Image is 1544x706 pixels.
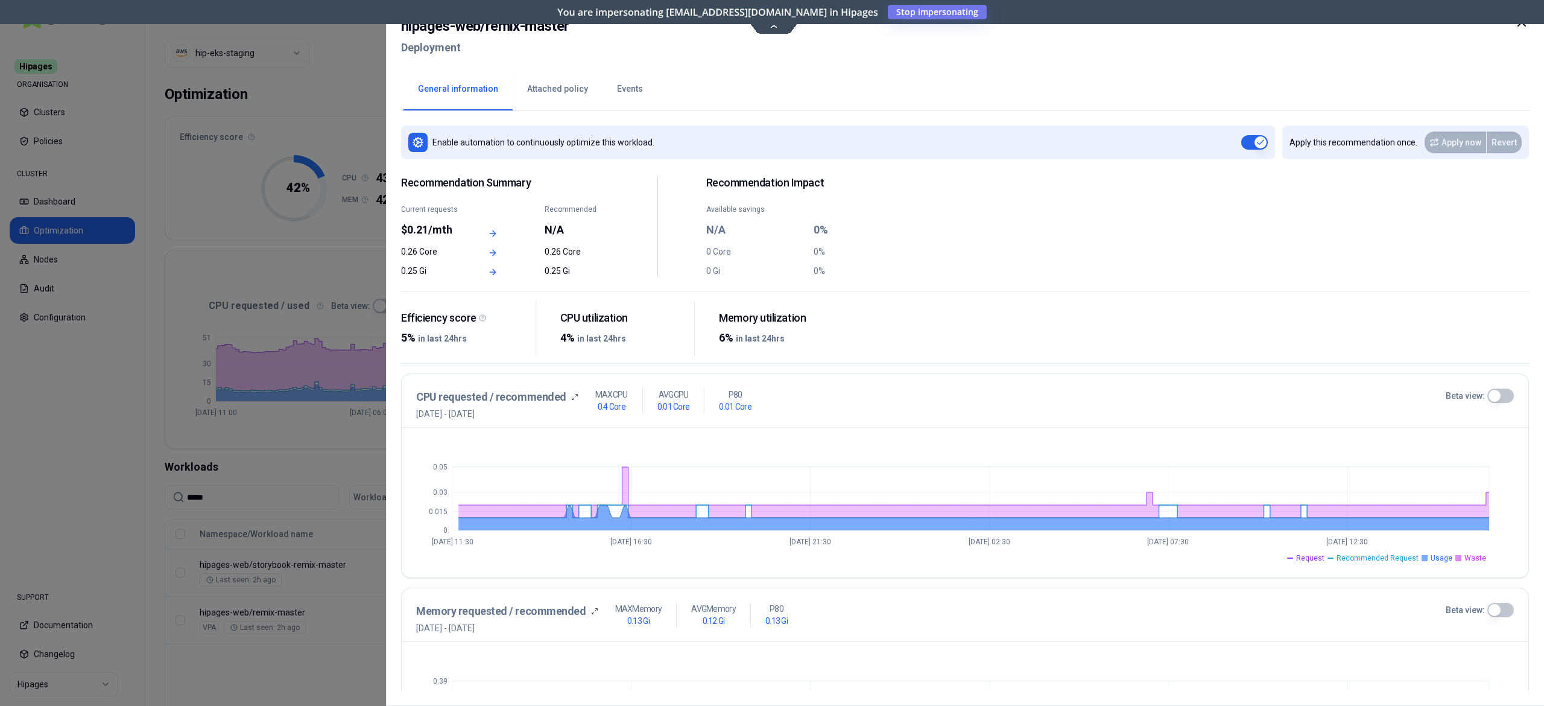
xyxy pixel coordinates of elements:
[659,389,689,401] p: AVG CPU
[401,15,569,37] h2: hipages-web / remix-master
[513,68,603,110] button: Attached policy
[719,401,751,413] h1: 0.01 Core
[401,221,466,238] div: $0.21/mth
[401,37,569,59] h2: Deployment
[706,205,806,214] div: Available savings
[1446,604,1485,616] label: Beta view:
[443,526,448,535] tspan: 0
[736,334,785,343] span: in last 24hrs
[416,408,578,420] span: [DATE] - [DATE]
[691,603,736,615] p: AVG Memory
[560,311,685,325] div: CPU utilization
[418,334,467,343] span: in last 24hrs
[401,176,609,190] span: Recommendation Summary
[416,389,566,405] h3: CPU requested / recommended
[433,677,448,685] tspan: 0.39
[401,329,526,346] div: 5%
[1289,136,1417,148] p: Apply this recommendation once.
[433,463,448,471] tspan: 0.05
[615,603,662,615] p: MAX Memory
[765,615,788,627] h1: 0.13 Gi
[657,401,690,413] h1: 0.01 Core
[429,507,448,516] tspan: 0.015
[560,329,685,346] div: 4%
[416,603,586,620] h3: Memory requested / recommended
[401,246,466,258] div: 0.26 Core
[706,176,914,190] h2: Recommendation Impact
[814,265,914,277] div: 0%
[719,329,844,346] div: 6%
[432,136,654,148] p: Enable automation to continuously optimize this workload.
[729,389,742,401] p: P80
[545,221,609,238] div: N/A
[814,221,914,238] div: 0%
[401,205,466,214] div: Current requests
[598,401,625,413] h1: 0.4 Core
[1147,538,1189,546] tspan: [DATE] 07:30
[416,622,598,634] span: [DATE] - [DATE]
[432,538,473,546] tspan: [DATE] 11:30
[719,311,844,325] div: Memory utilization
[401,265,466,277] div: 0.25 Gi
[595,389,628,401] p: MAX CPU
[403,68,513,110] button: General information
[703,615,725,627] h1: 0.12 Gi
[1464,553,1486,563] span: Waste
[814,246,914,258] div: 0%
[1446,390,1485,402] label: Beta view:
[789,538,831,546] tspan: [DATE] 21:30
[706,221,806,238] div: N/A
[1296,553,1324,563] span: Request
[433,488,448,497] tspan: 0.03
[545,265,609,277] div: 0.25 Gi
[1326,538,1368,546] tspan: [DATE] 12:30
[627,615,650,627] h1: 0.13 Gi
[603,68,657,110] button: Events
[401,311,526,325] div: Efficiency score
[577,334,626,343] span: in last 24hrs
[706,265,806,277] div: 0 Gi
[545,246,609,258] div: 0.26 Core
[1431,553,1452,563] span: Usage
[545,205,609,214] div: Recommended
[706,246,806,258] div: 0 Core
[969,538,1010,546] tspan: [DATE] 02:30
[1337,553,1419,563] span: Recommended Request
[610,538,652,546] tspan: [DATE] 16:30
[770,603,783,615] p: P80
